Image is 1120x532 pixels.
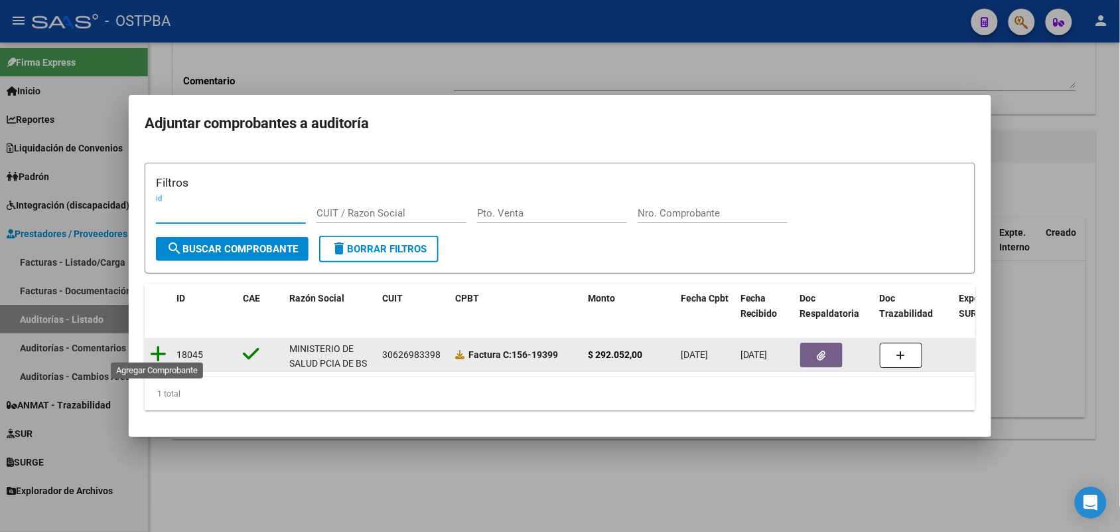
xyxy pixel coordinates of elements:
[145,377,975,410] div: 1 total
[382,293,403,304] span: CUIT
[681,293,729,304] span: Fecha Cpbt
[167,240,182,256] mat-icon: search
[176,293,185,304] span: ID
[243,293,260,304] span: CAE
[735,284,795,328] datatable-header-cell: Fecha Recibido
[331,240,347,256] mat-icon: delete
[583,284,675,328] datatable-header-cell: Monto
[959,293,1018,319] span: Expediente SUR Asociado
[675,284,735,328] datatable-header-cell: Fecha Cpbt
[800,293,860,319] span: Doc Respaldatoria
[377,284,450,328] datatable-header-cell: CUIT
[954,284,1027,328] datatable-header-cell: Expediente SUR Asociado
[795,284,875,328] datatable-header-cell: Doc Respaldatoria
[331,243,427,255] span: Borrar Filtros
[167,243,298,255] span: Buscar Comprobante
[145,111,975,136] h2: Adjuntar comprobantes a auditoría
[289,293,344,304] span: Razón Social
[880,293,934,319] span: Doc Trazabilidad
[875,284,954,328] datatable-header-cell: Doc Trazabilidad
[284,284,377,328] datatable-header-cell: Razón Social
[156,237,309,261] button: Buscar Comprobante
[455,293,479,304] span: CPBT
[382,349,441,360] span: 30626983398
[289,341,372,387] div: MINISTERIO DE SALUD PCIA DE BS AS
[176,349,203,360] span: 18045
[588,293,615,304] span: Monto
[450,284,583,328] datatable-header-cell: CPBT
[740,293,778,319] span: Fecha Recibido
[681,349,708,360] span: [DATE]
[156,174,964,191] h3: Filtros
[588,349,642,360] strong: $ 292.052,00
[238,284,284,328] datatable-header-cell: CAE
[468,349,512,360] span: Factura C:
[1075,487,1107,519] div: Open Intercom Messenger
[468,349,558,360] strong: 156-19399
[319,236,439,262] button: Borrar Filtros
[171,284,238,328] datatable-header-cell: ID
[740,349,768,360] span: [DATE]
